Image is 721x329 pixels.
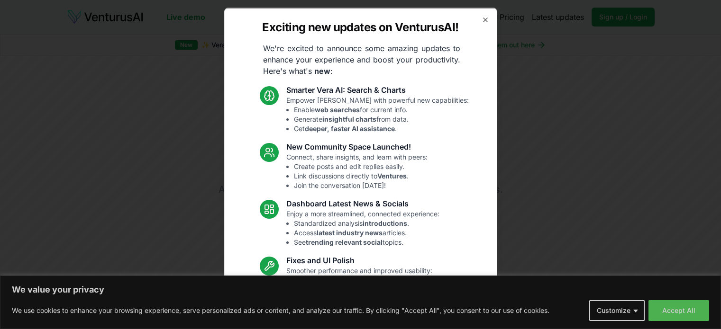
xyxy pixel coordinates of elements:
strong: introductions [363,219,407,227]
h2: Exciting new updates on VenturusAI! [262,19,458,35]
li: Enable for current info. [294,105,469,114]
strong: trending relevant social [306,238,383,246]
p: Connect, share insights, and learn with peers: [286,152,428,190]
li: Fixed mobile chat & sidebar glitches. [294,285,432,294]
p: Smoother performance and improved usability: [286,266,432,303]
strong: web searches [315,105,360,113]
li: Access articles. [294,228,439,237]
li: Enhanced overall UI consistency. [294,294,432,303]
li: Generate from data. [294,114,469,124]
h3: New Community Space Launched! [286,141,428,152]
li: See topics. [294,237,439,247]
h3: Fixes and UI Polish [286,254,432,266]
h3: Dashboard Latest News & Socials [286,197,439,209]
li: Resolved Vera chart loading issue. [294,275,432,285]
li: Join the conversation [DATE]! [294,180,428,190]
li: Create posts and edit replies easily. [294,161,428,171]
strong: new [314,66,330,75]
p: Enjoy a more streamlined, connected experience: [286,209,439,247]
h3: Smarter Vera AI: Search & Charts [286,84,469,95]
strong: Ventures [377,171,407,179]
strong: latest industry news [317,228,383,236]
strong: deeper, faster AI assistance [305,124,395,132]
strong: insightful charts [322,115,376,123]
li: Get . [294,124,469,133]
li: Standardized analysis . [294,218,439,228]
p: Empower [PERSON_NAME] with powerful new capabilities: [286,95,469,133]
p: We're excited to announce some amazing updates to enhance your experience and boost your producti... [256,42,468,76]
li: Link discussions directly to . [294,171,428,180]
